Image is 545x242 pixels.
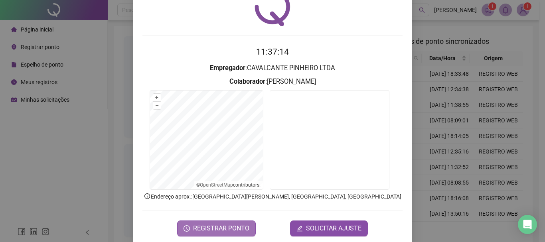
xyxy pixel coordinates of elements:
li: © contributors. [196,182,261,188]
span: edit [296,225,303,232]
h3: : [PERSON_NAME] [142,77,403,87]
p: Endereço aprox. : [GEOGRAPHIC_DATA][PERSON_NAME], [GEOGRAPHIC_DATA], [GEOGRAPHIC_DATA] [142,192,403,201]
span: info-circle [144,193,151,200]
span: REGISTRAR PONTO [193,224,249,233]
strong: Colaborador [229,78,265,85]
time: 11:37:14 [256,47,289,57]
h3: : CAVALCANTE PINHEIRO LTDA [142,63,403,73]
button: + [153,94,161,101]
button: – [153,102,161,109]
div: Open Intercom Messenger [518,215,537,234]
button: REGISTRAR PONTO [177,220,256,236]
strong: Empregador [210,64,245,72]
button: editSOLICITAR AJUSTE [290,220,368,236]
span: SOLICITAR AJUSTE [306,224,361,233]
span: clock-circle [184,225,190,232]
a: OpenStreetMap [200,182,233,188]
